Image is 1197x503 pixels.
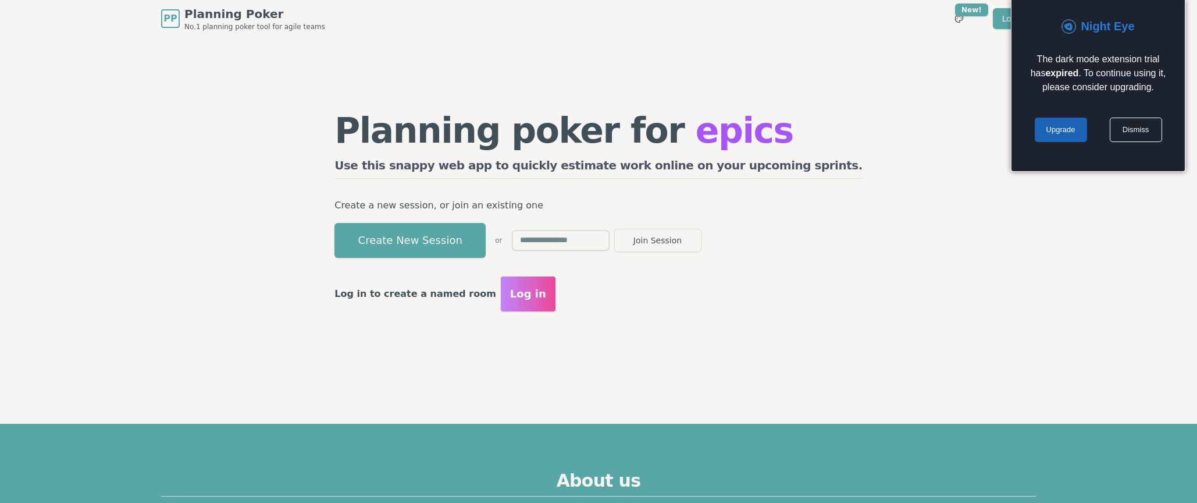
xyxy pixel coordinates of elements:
[334,157,863,179] h2: Use this snappy web app to quickly estimate work online on your upcoming sprints.
[1031,52,1166,94] div: The dark mode extension trial has . To continue using it, please consider upgrading.
[1110,118,1162,142] a: Dismiss
[184,6,325,22] span: Planning Poker
[501,277,555,311] button: Log in
[334,113,863,148] h1: Planning poker for
[334,197,863,214] p: Create a new session, or join an existing one
[334,223,486,258] button: Create New Session
[1035,118,1087,142] a: Upgrade
[993,8,1036,29] a: Log in
[161,470,1036,497] h2: About us
[510,286,546,302] span: Log in
[495,236,502,245] span: or
[949,8,970,29] button: New!
[1045,68,1078,78] b: expired
[1061,19,1076,34] img: QpBOHpWU8EKOw01CVLsZ3hCGtMpMpR3Q7JvWlKe+PT9H3nZXV5jEh4mKcuDd910bCpdZndFiKKPpeH2KnHRBg+8xZck+n5slv...
[334,286,496,302] p: Log in to create a named room
[161,6,325,31] a: PPPlanning PokerNo.1 planning poker tool for agile teams
[184,22,325,31] span: No.1 planning poker tool for agile teams
[614,229,701,252] button: Join Session
[1081,17,1134,35] div: Night Eye
[163,12,177,26] span: PP
[955,3,988,16] div: New!
[696,110,793,151] span: epics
